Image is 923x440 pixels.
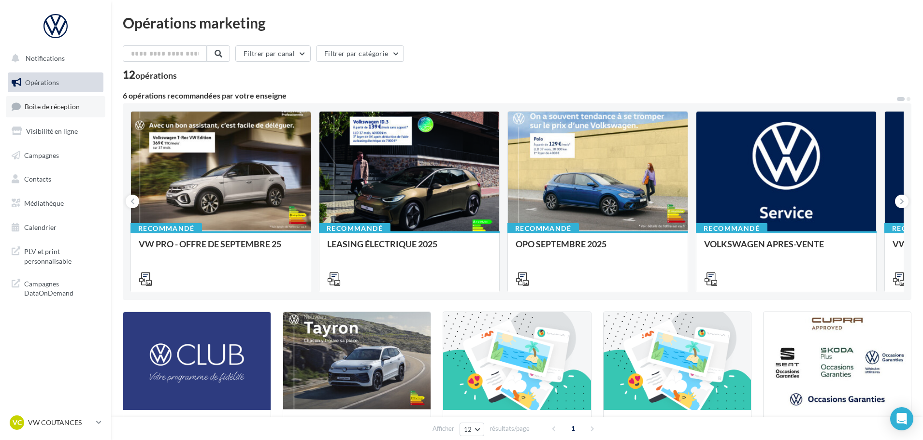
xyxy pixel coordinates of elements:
div: 6 opérations recommandées par votre enseigne [123,92,896,99]
button: Notifications [6,48,101,69]
a: Calendrier [6,217,105,238]
div: Recommandé [696,223,767,234]
a: PLV et print personnalisable [6,241,105,270]
a: Médiathèque [6,193,105,213]
span: 1 [565,421,581,436]
div: Recommandé [319,223,390,234]
a: Campagnes [6,145,105,166]
div: VOLKSWAGEN APRES-VENTE [704,239,868,258]
span: Boîte de réception [25,102,80,111]
div: opérations [135,71,177,80]
span: PLV et print personnalisable [24,245,100,266]
span: 12 [464,426,472,433]
span: Notifications [26,54,65,62]
span: Calendrier [24,223,57,231]
div: Open Intercom Messenger [890,407,913,430]
span: VC [13,418,22,427]
div: OPO SEPTEMBRE 2025 [516,239,680,258]
button: Filtrer par canal [235,45,311,62]
button: 12 [460,423,484,436]
span: Contacts [24,175,51,183]
span: Opérations [25,78,59,86]
div: 12 [123,70,177,80]
a: Visibilité en ligne [6,121,105,142]
p: VW COUTANCES [28,418,92,427]
span: Visibilité en ligne [26,127,78,135]
a: Contacts [6,169,105,189]
span: Médiathèque [24,199,64,207]
div: VW PRO - OFFRE DE SEPTEMBRE 25 [139,239,303,258]
span: résultats/page [490,424,530,433]
div: Opérations marketing [123,15,911,30]
span: Campagnes [24,151,59,159]
div: Recommandé [130,223,202,234]
div: Recommandé [507,223,579,234]
a: Boîte de réception [6,96,105,117]
span: Campagnes DataOnDemand [24,277,100,298]
span: Afficher [433,424,454,433]
div: LEASING ÉLECTRIQUE 2025 [327,239,491,258]
button: Filtrer par catégorie [316,45,404,62]
a: Opérations [6,72,105,93]
a: VC VW COUTANCES [8,413,103,432]
a: Campagnes DataOnDemand [6,273,105,302]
